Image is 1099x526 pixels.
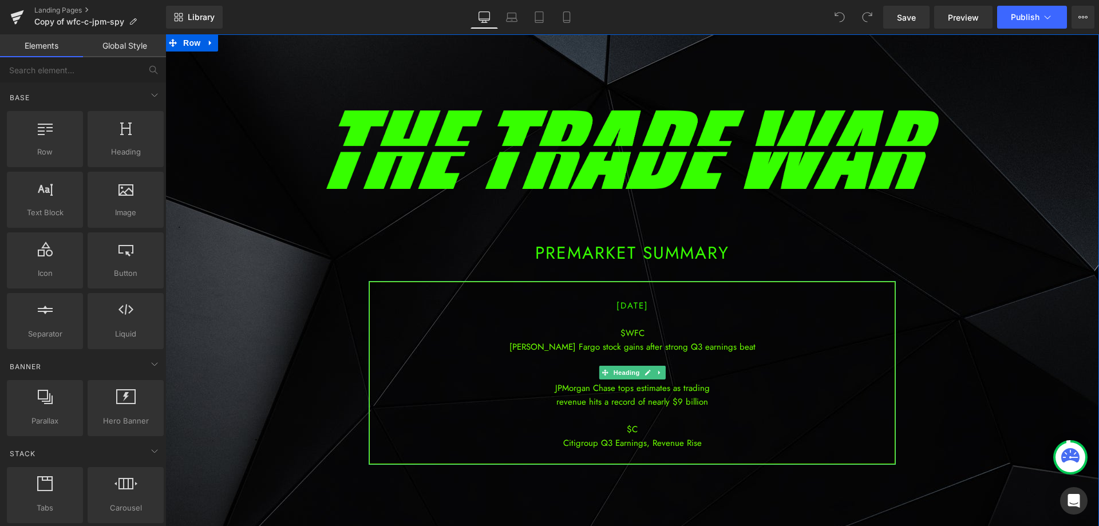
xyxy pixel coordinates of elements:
div: revenue hits a record of nearly $9 billion [204,361,729,374]
span: Tabs [10,502,80,514]
span: Heading [91,146,160,158]
span: Heading [445,331,476,345]
div: $C [204,388,729,402]
a: New Library [166,6,223,29]
button: Undo [828,6,851,29]
div: Open Intercom Messenger [1060,487,1088,515]
button: Redo [856,6,879,29]
span: Image [91,207,160,219]
span: Banner [9,361,42,372]
a: Global Style [83,34,166,57]
span: Save [897,11,916,23]
span: Text Block [10,207,80,219]
span: Library [188,12,215,22]
a: Landing Pages [34,6,166,15]
button: More [1072,6,1094,29]
span: Button [91,267,160,279]
div: JPMorgan Chase tops estimates as trading [204,347,729,361]
button: Publish [997,6,1067,29]
span: Publish [1011,13,1039,22]
span: Hero Banner [91,415,160,427]
span: Separator [10,328,80,340]
div: Citigroup Q3 Earnings, Revenue Rise [204,402,729,416]
a: Tablet [525,6,553,29]
span: Preview [948,11,979,23]
a: Expand / Collapse [488,331,500,345]
span: [DATE] [451,265,483,278]
span: Row [10,146,80,158]
a: Preview [934,6,993,29]
a: Laptop [498,6,525,29]
a: Mobile [553,6,580,29]
span: Copy of wfc-c-jpm-spy [34,17,124,26]
span: Icon [10,267,80,279]
span: Carousel [91,502,160,514]
span: Stack [9,448,37,459]
div: [PERSON_NAME] Fargo stock gains after strong Q3 earnings beat [204,306,729,319]
span: Parallax [10,415,80,427]
a: Desktop [471,6,498,29]
div: $WFC [204,292,729,306]
span: Base [9,92,31,103]
h1: PREMARKET SUMMARY [132,212,802,226]
span: Liquid [91,328,160,340]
